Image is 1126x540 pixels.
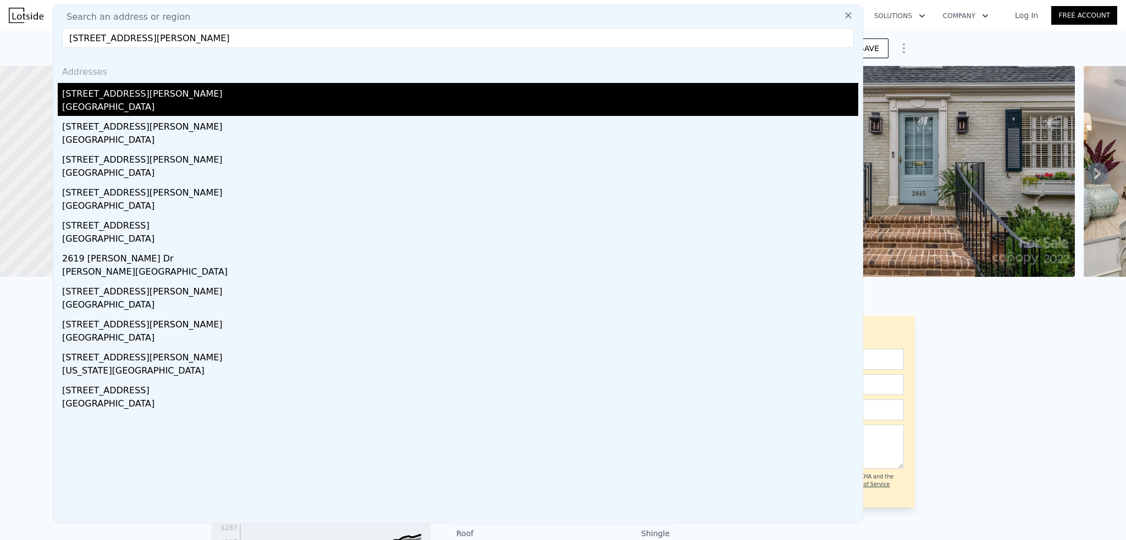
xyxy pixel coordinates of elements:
[893,37,915,59] button: Show Options
[9,8,43,23] img: Lotside
[62,248,858,265] div: 2619 [PERSON_NAME] Dr
[62,397,858,413] div: [GEOGRAPHIC_DATA]
[62,281,858,298] div: [STREET_ADDRESS][PERSON_NAME]
[62,331,858,347] div: [GEOGRAPHIC_DATA]
[62,133,858,149] div: [GEOGRAPHIC_DATA]
[62,380,858,397] div: [STREET_ADDRESS]
[62,298,858,314] div: [GEOGRAPHIC_DATA]
[850,38,888,58] button: SAVE
[456,528,563,539] div: Roof
[62,265,858,281] div: [PERSON_NAME][GEOGRAPHIC_DATA]
[563,528,670,539] div: Shingle
[62,232,858,248] div: [GEOGRAPHIC_DATA]
[62,215,858,232] div: [STREET_ADDRESS]
[62,116,858,133] div: [STREET_ADDRESS][PERSON_NAME]
[62,347,858,364] div: [STREET_ADDRESS][PERSON_NAME]
[62,364,858,380] div: [US_STATE][GEOGRAPHIC_DATA]
[220,524,238,532] tspan: $287
[62,101,858,116] div: [GEOGRAPHIC_DATA]
[58,10,190,24] span: Search an address or region
[62,149,858,166] div: [STREET_ADDRESS][PERSON_NAME]
[62,83,858,101] div: [STREET_ADDRESS][PERSON_NAME]
[846,481,890,487] a: Terms of Service
[62,199,858,215] div: [GEOGRAPHIC_DATA]
[934,6,997,26] button: Company
[793,66,1075,277] img: Sale: 88871008 Parcel: 75543351
[62,28,854,48] input: Enter an address, city, region, neighborhood or zip code
[1051,6,1117,25] a: Free Account
[1002,10,1051,21] a: Log In
[62,314,858,331] div: [STREET_ADDRESS][PERSON_NAME]
[62,182,858,199] div: [STREET_ADDRESS][PERSON_NAME]
[58,57,858,83] div: Addresses
[62,166,858,182] div: [GEOGRAPHIC_DATA]
[865,6,934,26] button: Solutions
